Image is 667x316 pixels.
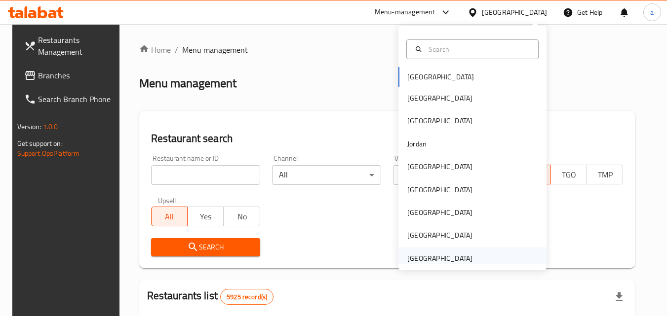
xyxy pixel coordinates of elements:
span: Search [159,241,252,253]
button: All [151,207,188,226]
span: a [650,7,654,18]
div: All [272,165,381,185]
div: [GEOGRAPHIC_DATA] [482,7,547,18]
span: Yes [192,210,220,224]
span: Menu management [182,44,248,56]
span: TGO [555,168,583,182]
label: Upsell [158,197,176,204]
span: Restaurants Management [38,34,116,58]
div: [GEOGRAPHIC_DATA] [407,230,472,241]
button: No [223,207,260,226]
div: Export file [607,285,631,309]
div: [GEOGRAPHIC_DATA] [407,207,472,218]
span: No [228,210,256,224]
span: Search Branch Phone [38,93,116,105]
div: Menu-management [375,6,435,18]
button: TMP [587,165,623,184]
a: Search Branch Phone [16,87,124,111]
span: Branches [38,70,116,81]
nav: breadcrumb [139,44,635,56]
span: Get support on: [17,137,63,150]
li: / [175,44,178,56]
a: Restaurants Management [16,28,124,64]
div: [GEOGRAPHIC_DATA] [407,161,472,172]
button: Search [151,238,260,256]
div: Jordan [407,139,427,149]
div: [GEOGRAPHIC_DATA] [407,93,472,104]
span: Version: [17,120,41,133]
a: Home [139,44,171,56]
input: Search [425,44,532,55]
h2: Menu management [139,75,236,91]
button: TGO [550,165,587,184]
h2: Restaurant search [151,131,624,146]
a: Branches [16,64,124,87]
span: All [156,210,184,224]
span: 5925 record(s) [221,292,273,302]
input: Search for restaurant name or ID.. [151,165,260,185]
h2: Restaurants list [147,288,274,305]
div: All [393,165,502,185]
span: TMP [591,168,619,182]
div: [GEOGRAPHIC_DATA] [407,184,472,195]
div: [GEOGRAPHIC_DATA] [407,253,472,264]
div: Total records count [220,289,274,305]
a: Support.OpsPlatform [17,147,80,160]
button: Yes [187,207,224,226]
span: 1.0.0 [43,120,58,133]
div: [GEOGRAPHIC_DATA] [407,115,472,126]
